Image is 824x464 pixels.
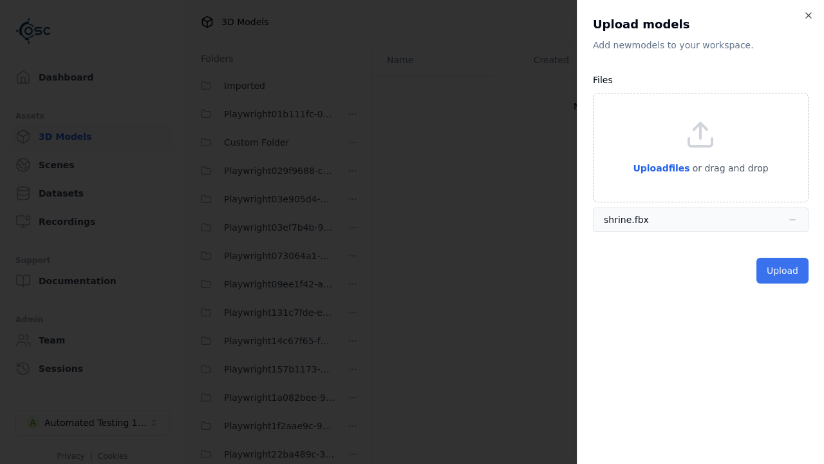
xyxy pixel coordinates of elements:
[604,213,649,226] div: shrine.fbx
[593,15,809,34] h2: Upload models
[633,163,689,173] span: Upload files
[593,75,613,85] label: Files
[690,160,769,176] p: or drag and drop
[756,258,809,284] button: Upload
[593,39,809,52] p: Add new model s to your workspace.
